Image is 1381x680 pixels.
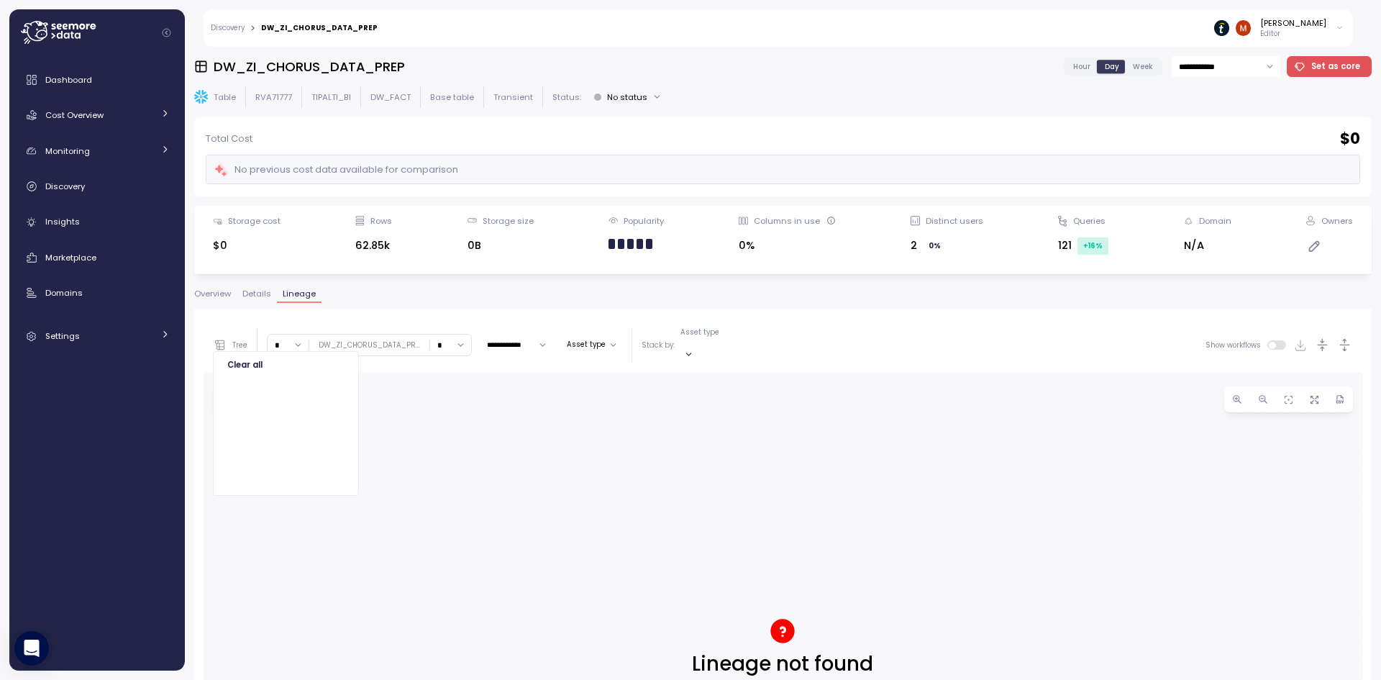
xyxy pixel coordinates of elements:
a: Insights [15,208,179,237]
div: DW_ZI_CHORUS_DATA_PR ... [319,340,420,350]
a: Marketplace [15,243,179,272]
div: 62.85k [355,237,392,254]
p: Asset type [680,327,719,337]
span: Day [1105,61,1119,72]
div: No previous cost data available for comparison [214,162,458,178]
span: Lineage [283,290,316,298]
p: Editor [1260,29,1326,39]
p: RVA71777 [255,91,292,103]
a: Discovery [15,172,179,201]
p: Status: [552,91,581,103]
span: Overview [194,290,231,298]
span: Set as core [1311,57,1360,76]
div: N/A [1184,237,1231,254]
a: Discovery [211,24,245,32]
p: Tree [232,340,247,350]
span: Show workflows [1205,340,1268,350]
div: Distinct users [926,215,983,227]
span: Discovery [45,181,85,192]
a: Dashboard [15,65,179,94]
div: > [250,24,255,33]
img: 6714de1ca73de131760c52a6.PNG [1214,20,1229,35]
p: Table [214,91,236,103]
p: DW_FACT [370,91,411,103]
button: Asset type [561,336,622,353]
p: TIPALTI_BI [311,91,351,103]
div: Columns in use [754,215,835,227]
span: Dashboard [45,74,92,86]
p: Stack by: [642,340,675,350]
div: 0 % [923,237,947,255]
h3: DW_ZI_CHORUS_DATA_PREP [214,58,405,76]
span: Details [242,290,271,298]
div: 0% [739,237,835,254]
div: [PERSON_NAME] [1260,17,1326,29]
div: Open Intercom Messenger [14,631,49,666]
a: Settings [15,322,179,350]
span: Clear all [227,355,263,375]
h2: $ 0 [1340,129,1360,150]
span: Marketplace [45,252,96,263]
p: Base table [430,91,474,103]
button: No status [588,86,667,107]
a: Cost Overview [15,101,179,130]
div: Popularity [624,215,664,227]
span: Hour [1073,61,1090,72]
button: Collapse navigation [158,27,176,38]
div: 121 [1058,237,1108,255]
a: Monitoring [15,137,179,166]
a: Domains [15,278,179,307]
button: Clear all [216,355,273,376]
div: Domain [1199,215,1231,227]
img: ACg8ocL0-zmbQyez0zSjgCX_-BfuPFOPI1J3nd9iyrR1xhi0QhPWvQ=s96-c [1236,20,1251,35]
span: Cost Overview [45,109,104,121]
span: Monitoring [45,145,90,157]
p: Total Cost [206,132,252,146]
div: No status [607,91,647,103]
div: Storage cost [228,215,281,227]
span: Insights [45,216,80,227]
div: +16 % [1077,237,1108,255]
div: Queries [1073,215,1106,227]
span: Week [1133,61,1153,72]
div: Rows [370,215,392,227]
span: Domains [45,287,83,299]
div: DW_ZI_CHORUS_DATA_PREP [261,24,378,32]
div: $0 [213,237,281,254]
div: Owners [1321,215,1353,227]
p: Transient [493,91,533,103]
button: Set as core [1287,56,1372,77]
div: 2 [911,237,983,255]
span: Settings [45,330,80,342]
div: Storage size [483,215,534,227]
div: 0B [468,237,534,254]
